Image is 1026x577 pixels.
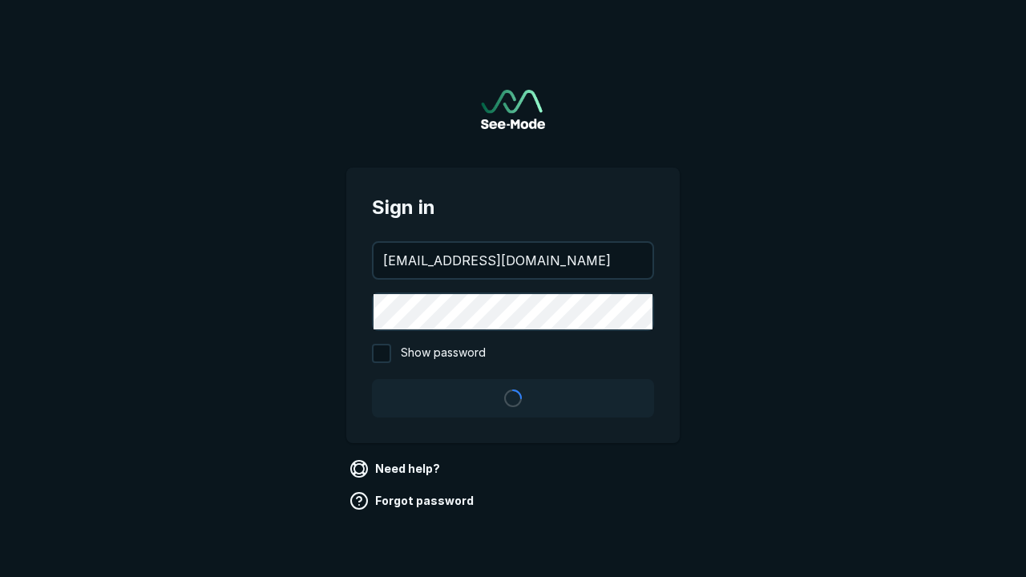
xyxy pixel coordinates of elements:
img: See-Mode Logo [481,90,545,129]
span: Show password [401,344,486,363]
a: Forgot password [346,488,480,514]
a: Go to sign in [481,90,545,129]
span: Sign in [372,193,654,222]
input: your@email.com [374,243,652,278]
a: Need help? [346,456,446,482]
